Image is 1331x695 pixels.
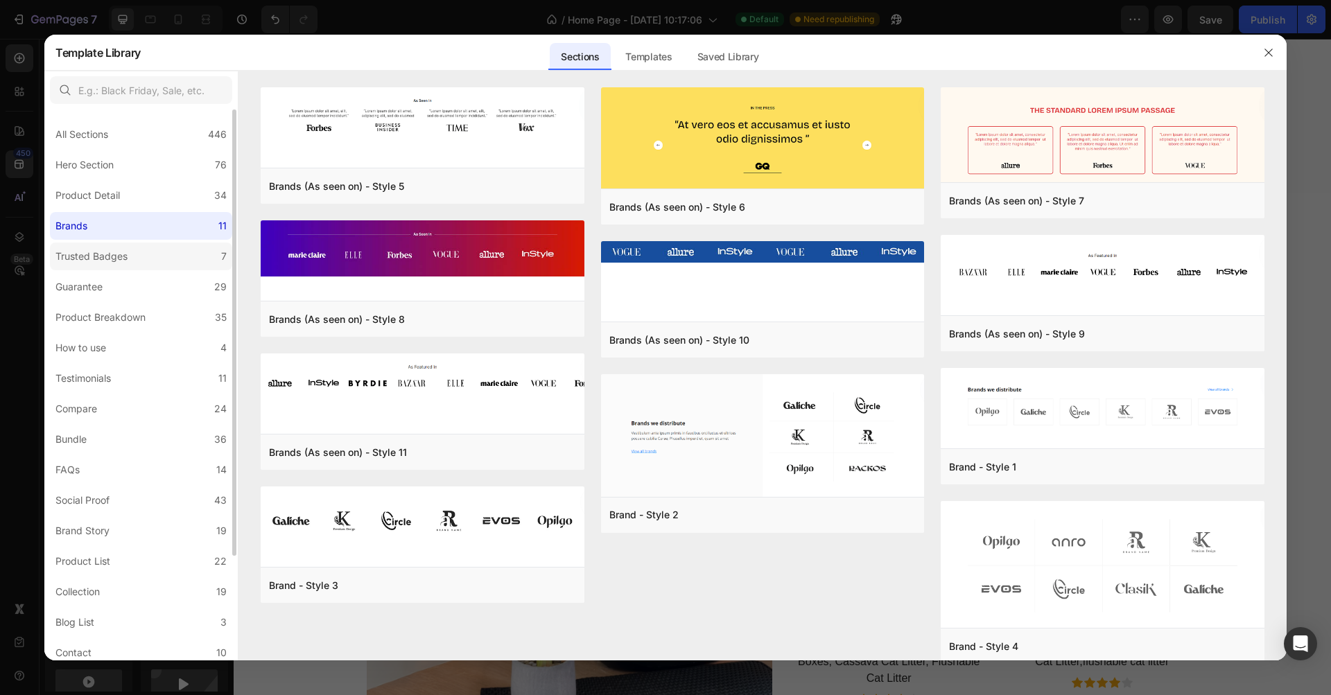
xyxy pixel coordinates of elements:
[55,401,97,417] div: Compare
[601,374,925,499] img: b2.png
[772,530,965,633] h1: 18lb Tofu & Tapioca Blend Cat Litter,, kitty litter,Odor Control Quick Clumping Low Dust ,kitten ...
[55,279,103,295] div: Guarantee
[573,1,654,13] span: Cat Comfort
[214,431,227,448] div: 36
[949,326,1085,342] div: Brands (As seen on) - Style 9
[220,614,227,631] div: 3
[55,340,106,356] div: How to use
[55,187,120,204] div: Product Detail
[215,309,227,326] div: 35
[55,553,110,570] div: Product List
[609,332,749,349] div: Brands (As seen on) - Style 10
[55,461,80,478] div: FAQs
[55,644,92,661] div: Contact
[571,316,611,335] pre: - 33%
[55,218,87,234] div: Brands
[941,235,1264,301] img: b9.png
[616,508,652,527] div: $59.90
[269,444,407,461] div: Brands (As seen on) - Style 11
[177,526,229,543] div: Shop Now
[269,577,338,594] div: Brand - Style 3
[55,614,94,631] div: Blog List
[573,49,665,60] span: Strict Testing
[55,583,100,600] div: Collection
[55,35,141,71] h2: Template Library
[220,340,227,356] div: 4
[941,87,1264,185] img: b7.png
[1284,627,1317,660] div: Open Intercom Messenger
[55,248,128,265] div: Trusted Badges
[658,508,695,527] div: $89.00
[214,401,227,417] div: 24
[55,309,146,326] div: Product Breakdown
[269,311,405,328] div: Brands (As seen on) - Style 8
[941,368,1264,443] img: b1.png
[157,481,537,506] p: Up To Off
[949,459,1016,475] div: Brand - Style 1
[221,248,227,265] div: 7
[214,492,227,509] div: 43
[210,482,249,504] span: 50%
[601,241,925,262] img: b10.png
[214,279,227,295] div: 29
[214,187,227,204] div: 34
[609,507,679,523] div: Brand - Style 2
[949,193,1084,209] div: Brands (As seen on) - Style 7
[218,218,227,234] div: 11
[871,508,908,527] div: $79.90
[216,522,227,539] div: 19
[55,157,114,173] div: Hero Section
[215,157,227,173] div: 76
[949,638,1018,655] div: Brand - Style 4
[941,501,1264,631] img: b4.png
[601,87,925,191] img: b6.png
[216,461,227,478] div: 14
[261,87,584,142] img: b5.png
[55,431,87,448] div: Bundle
[134,211,964,241] p: Explore Our Best Sellers
[829,508,866,527] div: $49.90
[216,583,227,600] div: 19
[214,553,227,570] div: 22
[55,522,110,539] div: Brand Story
[261,353,584,405] img: b11.png
[208,126,227,143] div: 446
[216,644,227,661] div: 10
[261,486,584,555] img: b3.png
[157,458,537,478] p: Deal of the day
[55,370,111,387] div: Testimonials
[55,492,110,509] div: Social Proof
[559,530,752,649] h1: Tapioca Cat Litter, 3pack/4pack, 18lb/24lb, Kitty Litter, Odor Control Quick Clumping Low Dust, K...
[50,76,232,104] input: E.g.: Black Friday, Sale, etc.
[155,518,251,550] button: Shop Now
[55,126,108,143] div: All Sections
[134,249,964,270] p: The right pair of [DEMOGRAPHIC_DATA] are the cherry on top of any outfit and these natural and re...
[614,43,683,71] div: Templates
[609,199,745,215] div: Brands (As seen on) - Style 6
[550,43,610,71] div: Sections
[686,43,770,71] div: Saved Library
[261,220,584,276] img: b8.png
[218,370,227,387] div: 11
[269,178,404,195] div: Brands (As seen on) - Style 5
